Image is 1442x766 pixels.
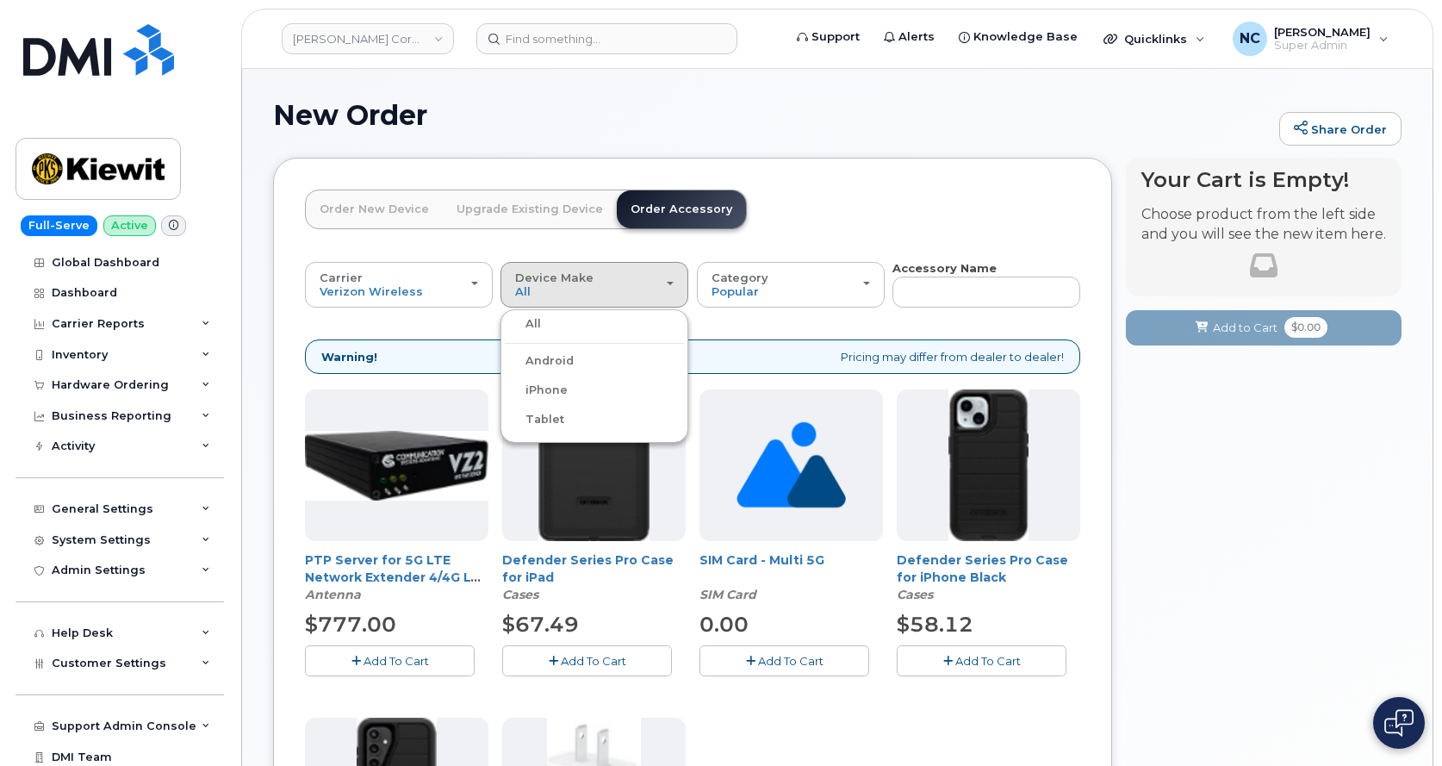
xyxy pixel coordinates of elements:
span: Verizon Wireless [320,284,423,298]
a: Share Order [1279,112,1402,146]
div: Defender Series Pro Case for iPhone Black [897,551,1080,603]
label: iPhone [505,380,568,401]
img: no_image_found-2caef05468ed5679b831cfe6fc140e25e0c280774317ffc20a367ab7fd17291e.png [737,389,846,541]
p: Choose product from the left side and you will see the new item here. [1141,205,1386,245]
button: Add To Cart [502,645,672,676]
button: Category Popular [697,262,885,307]
h4: Your Cart is Empty! [1141,168,1386,191]
span: Category [712,271,768,284]
span: Device Make [515,271,594,284]
span: $58.12 [897,612,973,637]
em: Cases [502,587,538,602]
div: Pricing may differ from dealer to dealer! [305,339,1080,375]
strong: Warning! [321,349,377,365]
span: Carrier [320,271,363,284]
em: Cases [897,587,933,602]
span: Add to Cart [1213,320,1277,336]
button: Device Make All [500,262,688,307]
a: Defender Series Pro Case for iPad [502,552,674,585]
span: $67.49 [502,612,579,637]
label: All [505,314,541,334]
label: Android [505,351,574,371]
span: Popular [712,284,759,298]
h1: New Order [273,100,1271,130]
button: Add To Cart [699,645,869,676]
em: SIM Card [699,587,756,602]
button: Add To Cart [897,645,1066,676]
img: defenderiphone14.png [948,389,1029,541]
div: Defender Series Pro Case for iPad [502,551,686,603]
img: Casa_Sysem.png [305,431,488,501]
span: Add To Cart [364,654,429,668]
span: Add To Cart [561,654,626,668]
button: Carrier Verizon Wireless [305,262,493,307]
span: $0.00 [1284,317,1327,338]
span: Add To Cart [758,654,824,668]
div: PTP Server for 5G LTE Network Extender 4/4G LTE Network Extender 3 [305,551,488,603]
a: Order Accessory [617,190,746,228]
span: 0.00 [699,612,749,637]
span: All [515,284,531,298]
span: $777.00 [305,612,396,637]
label: Tablet [505,409,564,430]
img: Open chat [1384,709,1414,737]
span: Add To Cart [955,654,1021,668]
button: Add To Cart [305,645,475,676]
button: Add to Cart $0.00 [1126,310,1402,346]
a: Upgrade Existing Device [443,190,617,228]
img: defenderipad10thgen.png [538,389,650,541]
a: Order New Device [306,190,443,228]
em: Antenna [305,587,361,602]
div: SIM Card - Multi 5G [699,551,883,603]
strong: Accessory Name [892,261,997,275]
a: SIM Card - Multi 5G [699,552,824,568]
a: PTP Server for 5G LTE Network Extender 4/4G LTE Network Extender 3 [305,552,488,602]
a: Defender Series Pro Case for iPhone Black [897,552,1068,585]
